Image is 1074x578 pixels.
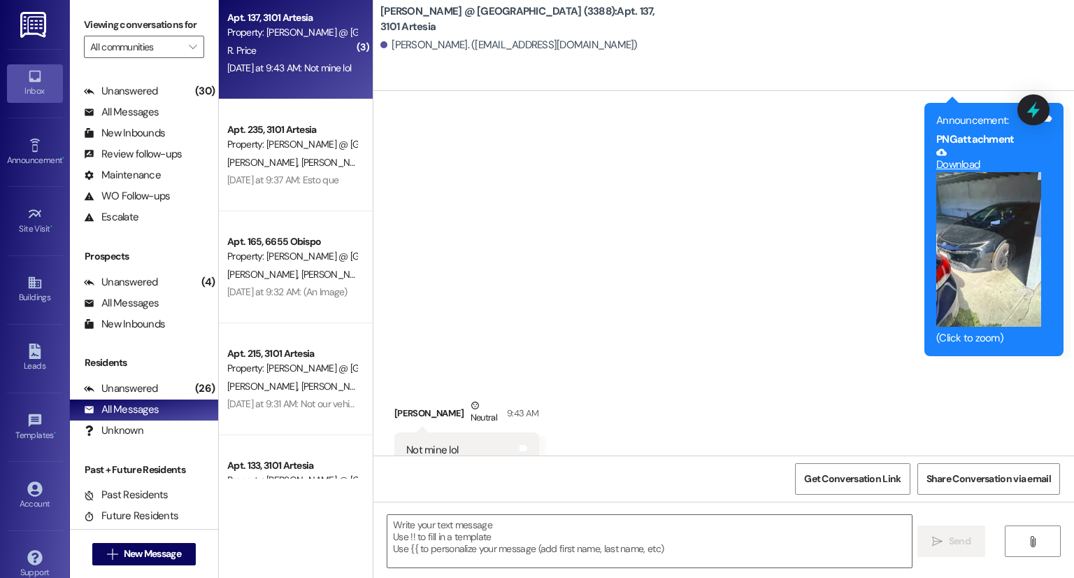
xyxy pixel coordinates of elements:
div: Property: [PERSON_NAME] @ [GEOGRAPHIC_DATA] (3388) [227,473,357,488]
i:  [1027,536,1038,547]
label: Viewing conversations for [84,14,204,36]
div: All Messages [84,402,159,417]
div: Apt. 235, 3101 Artesia [227,122,357,137]
span: New Message [124,547,181,561]
div: (4) [198,272,218,293]
div: Past + Future Residents [70,463,218,477]
div: 9:43 AM [503,406,538,421]
span: [PERSON_NAME] [301,268,371,281]
span: [PERSON_NAME] [227,380,301,393]
span: [PERSON_NAME] [301,380,371,393]
div: (30) [192,80,218,102]
span: • [50,222,52,232]
button: Get Conversation Link [795,463,910,495]
div: Prospects [70,249,218,264]
span: • [62,153,64,163]
div: Future Residents [84,509,178,523]
div: Unknown [84,423,143,438]
img: ResiDesk Logo [20,12,49,38]
div: Not mine lol [406,443,458,458]
div: [DATE] at 9:32 AM: (An Image) [227,286,348,298]
a: Site Visit • [7,202,63,240]
a: Download [936,147,1041,171]
a: Templates • [7,409,63,446]
button: Share Conversation via email [917,463,1060,495]
span: [PERSON_NAME] [227,268,301,281]
div: Review follow-ups [84,147,182,162]
div: WO Follow-ups [84,189,170,204]
span: Share Conversation via email [926,472,1051,486]
div: Property: [PERSON_NAME] @ [GEOGRAPHIC_DATA] (3388) [227,361,357,376]
a: Inbox [7,64,63,102]
div: Neutral [468,398,500,428]
div: Unanswered [84,381,158,396]
div: Apt. 133, 3101 Artesia [227,458,357,473]
div: Unanswered [84,84,158,99]
i:  [107,549,117,560]
b: PNG attachment [936,132,1014,146]
span: [PERSON_NAME] [227,156,301,169]
div: [DATE] at 9:43 AM: Not mine lol [227,62,351,74]
a: Account [7,477,63,515]
button: Zoom image [936,172,1041,326]
a: Leads [7,339,63,377]
span: Send [949,534,971,549]
div: Unanswered [84,275,158,290]
span: Get Conversation Link [804,472,901,486]
div: Apt. 215, 3101 Artesia [227,346,357,361]
i:  [189,41,196,52]
button: New Message [92,543,196,565]
button: Send [917,526,985,557]
span: R. Price [227,44,256,57]
i:  [932,536,943,547]
div: All Messages [84,105,159,120]
div: Announcement: [936,113,1041,128]
span: • [54,428,56,438]
div: New Inbounds [84,317,165,332]
a: Buildings [7,271,63,309]
div: All Messages [84,296,159,311]
b: [PERSON_NAME] @ [GEOGRAPHIC_DATA] (3388): Apt. 137, 3101 Artesia [380,4,660,34]
div: [PERSON_NAME]. ([EMAIL_ADDRESS][DOMAIN_NAME]) [380,38,638,52]
div: Property: [PERSON_NAME] @ [GEOGRAPHIC_DATA] (3388) [227,249,357,264]
span: [PERSON_NAME] [301,156,371,169]
div: Property: [PERSON_NAME] @ [GEOGRAPHIC_DATA] (3388) [227,137,357,152]
input: All communities [90,36,182,58]
div: [PERSON_NAME] [394,398,538,432]
div: Apt. 165, 6655 Obispo [227,234,357,249]
div: Maintenance [84,168,161,183]
div: Past Residents [84,488,169,502]
div: (Click to zoom) [936,331,1041,346]
div: Apt. 137, 3101 Artesia [227,10,357,25]
div: (26) [192,378,218,400]
div: [DATE] at 9:37 AM: Esto que [227,174,338,186]
div: Property: [PERSON_NAME] @ [GEOGRAPHIC_DATA] (3388) [227,25,357,40]
div: Escalate [84,210,138,225]
div: [DATE] at 9:31 AM: Not our vehicle or parking space. [227,397,434,410]
div: New Inbounds [84,126,165,141]
div: Residents [70,355,218,370]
